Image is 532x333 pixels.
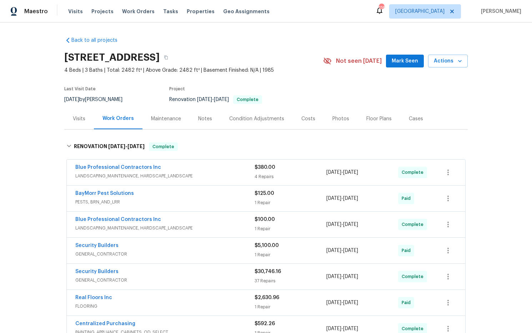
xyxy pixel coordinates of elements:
div: Maintenance [151,115,181,122]
span: $5,100.00 [255,243,279,248]
span: - [326,169,358,176]
span: $30,746.16 [255,269,281,274]
a: Blue Professional Contractors Inc [75,217,161,222]
div: 37 Repairs [255,277,326,284]
span: Complete [234,97,261,102]
span: [DATE] [214,97,229,102]
span: [DATE] [343,326,358,331]
span: $592.26 [255,321,275,326]
h6: RENOVATION [74,142,145,151]
span: FLOORING [75,303,255,310]
div: 1 Repair [255,251,326,258]
a: Real Floors Inc [75,295,112,300]
span: [DATE] [343,170,358,175]
span: Work Orders [122,8,155,15]
span: [DATE] [343,222,358,227]
span: - [326,325,358,332]
span: Last Visit Date [64,87,96,91]
span: Complete [150,143,177,150]
div: Photos [332,115,349,122]
span: [DATE] [326,170,341,175]
span: - [326,247,358,254]
span: [DATE] [343,274,358,279]
span: Paid [402,299,413,306]
span: [DATE] [326,222,341,227]
span: $125.00 [255,191,274,196]
span: [DATE] [326,196,341,201]
span: [GEOGRAPHIC_DATA] [395,8,445,15]
span: $380.00 [255,165,275,170]
span: [DATE] [343,196,358,201]
span: Paid [402,195,413,202]
span: Project [169,87,185,91]
span: [DATE] [326,300,341,305]
div: by [PERSON_NAME] [64,95,131,104]
span: - [108,144,145,149]
span: $2,630.96 [255,295,279,300]
span: - [326,195,358,202]
span: Visits [68,8,83,15]
div: Cases [409,115,423,122]
span: - [326,299,358,306]
span: [DATE] [326,326,341,331]
span: $100.00 [255,217,275,222]
span: Tasks [163,9,178,14]
button: Actions [428,55,468,68]
span: Properties [187,8,215,15]
div: 1 Repair [255,303,326,311]
span: PESTS, BRN_AND_LRR [75,198,255,206]
span: Projects [91,8,114,15]
span: Complete [402,221,426,228]
span: GENERAL_CONTRACTOR [75,277,255,284]
span: - [326,273,358,280]
span: Complete [402,273,426,280]
div: 4 Repairs [255,173,326,180]
button: Copy Address [160,51,172,64]
a: BayMorr Pest Solutions [75,191,134,196]
span: Not seen [DATE] [336,57,382,65]
button: Mark Seen [386,55,424,68]
span: [DATE] [326,248,341,253]
h2: [STREET_ADDRESS] [64,54,160,61]
span: Mark Seen [392,57,418,66]
span: [DATE] [197,97,212,102]
div: Costs [301,115,315,122]
div: Notes [198,115,212,122]
a: Centralized Purchasing [75,321,135,326]
span: [DATE] [326,274,341,279]
div: RENOVATION [DATE]-[DATE]Complete [64,135,468,158]
span: Renovation [169,97,262,102]
div: 116 [379,4,384,11]
span: [PERSON_NAME] [478,8,521,15]
span: - [197,97,229,102]
div: 1 Repair [255,199,326,206]
a: Back to all projects [64,37,133,44]
span: Geo Assignments [223,8,270,15]
span: 4 Beds | 3 Baths | Total: 2482 ft² | Above Grade: 2482 ft² | Basement Finished: N/A | 1985 [64,67,323,74]
a: Security Builders [75,269,119,274]
span: Paid [402,247,413,254]
span: [DATE] [64,97,79,102]
a: Blue Professional Contractors Inc [75,165,161,170]
span: [DATE] [343,300,358,305]
span: Maestro [24,8,48,15]
span: GENERAL_CONTRACTOR [75,251,255,258]
a: Security Builders [75,243,119,248]
div: Condition Adjustments [229,115,284,122]
span: [DATE] [127,144,145,149]
div: Visits [73,115,85,122]
div: Work Orders [102,115,134,122]
span: - [326,221,358,228]
span: Complete [402,169,426,176]
span: [DATE] [108,144,125,149]
span: LANDSCAPING_MAINTENANCE, HARDSCAPE_LANDSCAPE [75,172,255,180]
span: LANDSCAPING_MAINTENANCE, HARDSCAPE_LANDSCAPE [75,224,255,232]
div: 1 Repair [255,225,326,232]
span: Actions [434,57,462,66]
div: Floor Plans [366,115,392,122]
span: [DATE] [343,248,358,253]
span: Complete [402,325,426,332]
